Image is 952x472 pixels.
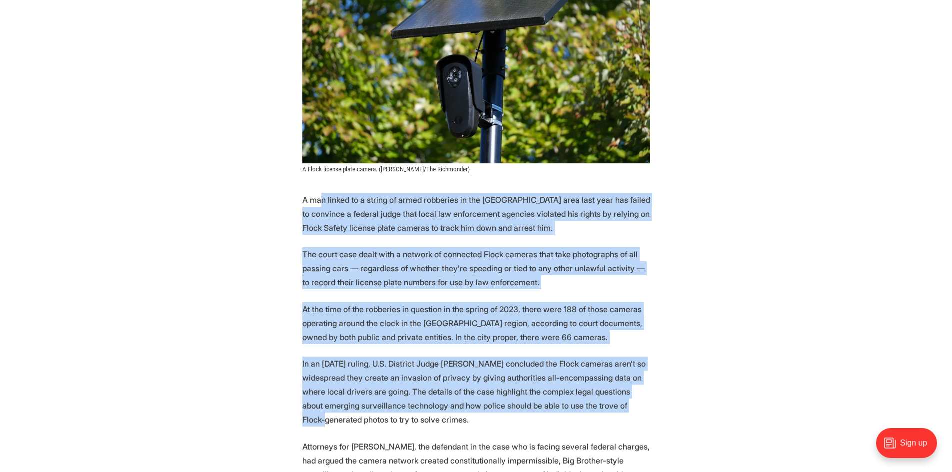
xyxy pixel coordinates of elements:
[302,357,650,427] p: In an [DATE] ruling, U.S. District Judge [PERSON_NAME] concluded the Flock cameras aren’t so wide...
[302,247,650,289] p: The court case dealt with a network of connected Flock cameras that take photographs of all passi...
[302,193,650,235] p: A man linked to a string of armed robberies in the [GEOGRAPHIC_DATA] area last year has failed to...
[868,423,952,472] iframe: portal-trigger
[302,165,470,173] span: A Flock license plate camera. ([PERSON_NAME]/The Richmonder)
[302,302,650,344] p: At the time of the robberies in question in the spring of 2023, there were 188 of those cameras o...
